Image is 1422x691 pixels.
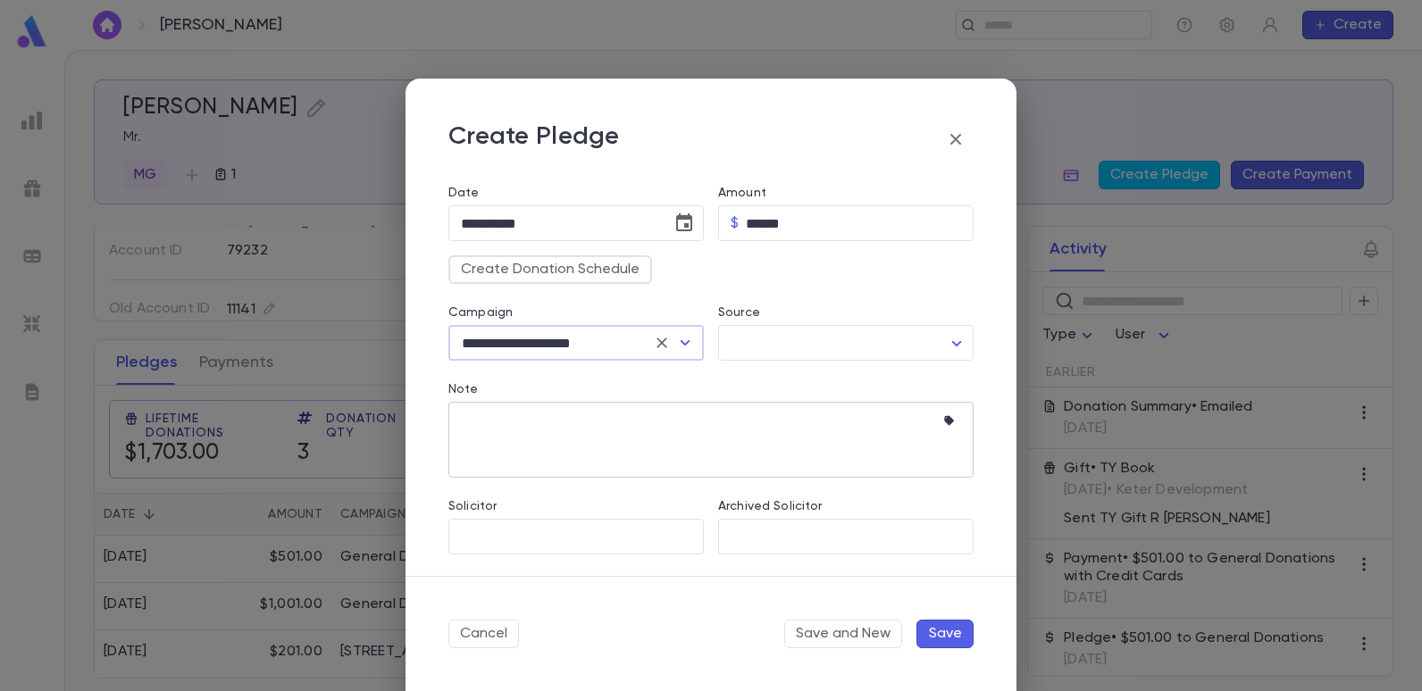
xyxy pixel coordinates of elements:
[448,382,479,396] label: Note
[731,214,739,232] p: $
[916,620,974,648] button: Save
[448,620,519,648] button: Cancel
[673,330,698,355] button: Open
[649,330,674,355] button: Clear
[666,205,702,241] button: Choose date, selected date is Aug 18, 2025
[718,186,766,200] label: Amount
[448,305,513,320] label: Campaign
[448,121,620,157] p: Create Pledge
[448,499,497,513] label: Solicitor
[784,620,902,648] button: Save and New
[718,305,760,320] label: Source
[718,326,974,361] div: ​
[448,186,704,200] label: Date
[448,255,652,284] button: Create Donation Schedule
[718,499,823,513] label: Archived Solicitor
